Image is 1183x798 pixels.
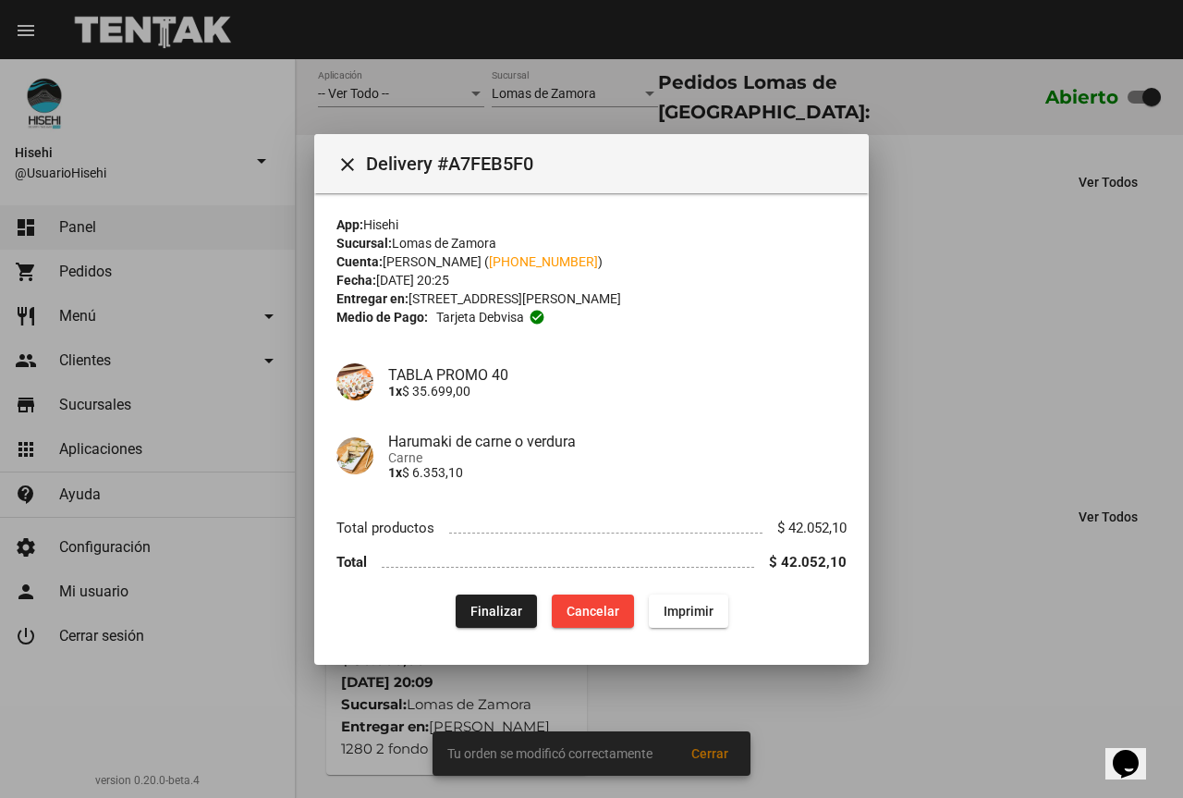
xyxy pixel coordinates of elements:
div: Lomas de Zamora [336,234,847,252]
mat-icon: check_circle [529,309,545,325]
b: 1x [388,383,402,398]
strong: Entregar en: [336,291,409,306]
span: Tarjeta debvisa [436,308,524,326]
strong: Cuenta: [336,254,383,269]
strong: Fecha: [336,273,376,288]
img: c7714cbc-9e01-4ac3-9d7b-c083ef2cfd1f.jpg [336,437,373,474]
mat-icon: Cerrar [336,153,359,176]
a: [PHONE_NUMBER] [489,254,598,269]
iframe: chat widget [1105,724,1165,780]
h4: Harumaki de carne o verdura [388,432,847,449]
span: Imprimir [664,603,713,618]
li: Total productos $ 42.052,10 [336,511,847,546]
h4: TABLA PROMO 40 [388,365,847,383]
span: Delivery #A7FEB5F0 [366,149,854,178]
img: 233f921c-6f6e-4fc6-b68a-eefe42c7556a.jpg [336,363,373,400]
li: Total $ 42.052,10 [336,546,847,580]
button: Finalizar [456,594,537,627]
button: Cerrar [329,145,366,182]
strong: Medio de Pago: [336,308,428,326]
p: $ 35.699,00 [388,383,847,398]
strong: App: [336,217,363,232]
div: [STREET_ADDRESS][PERSON_NAME] [336,289,847,308]
span: Finalizar [470,603,522,618]
span: Cancelar [567,603,619,618]
div: [DATE] 20:25 [336,271,847,289]
div: Hisehi [336,215,847,234]
div: [PERSON_NAME] ( ) [336,252,847,271]
button: Imprimir [649,594,728,627]
b: 1x [388,464,402,479]
button: Cancelar [552,594,634,627]
strong: Sucursal: [336,236,392,251]
p: $ 6.353,10 [388,464,847,479]
span: Carne [388,449,847,464]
